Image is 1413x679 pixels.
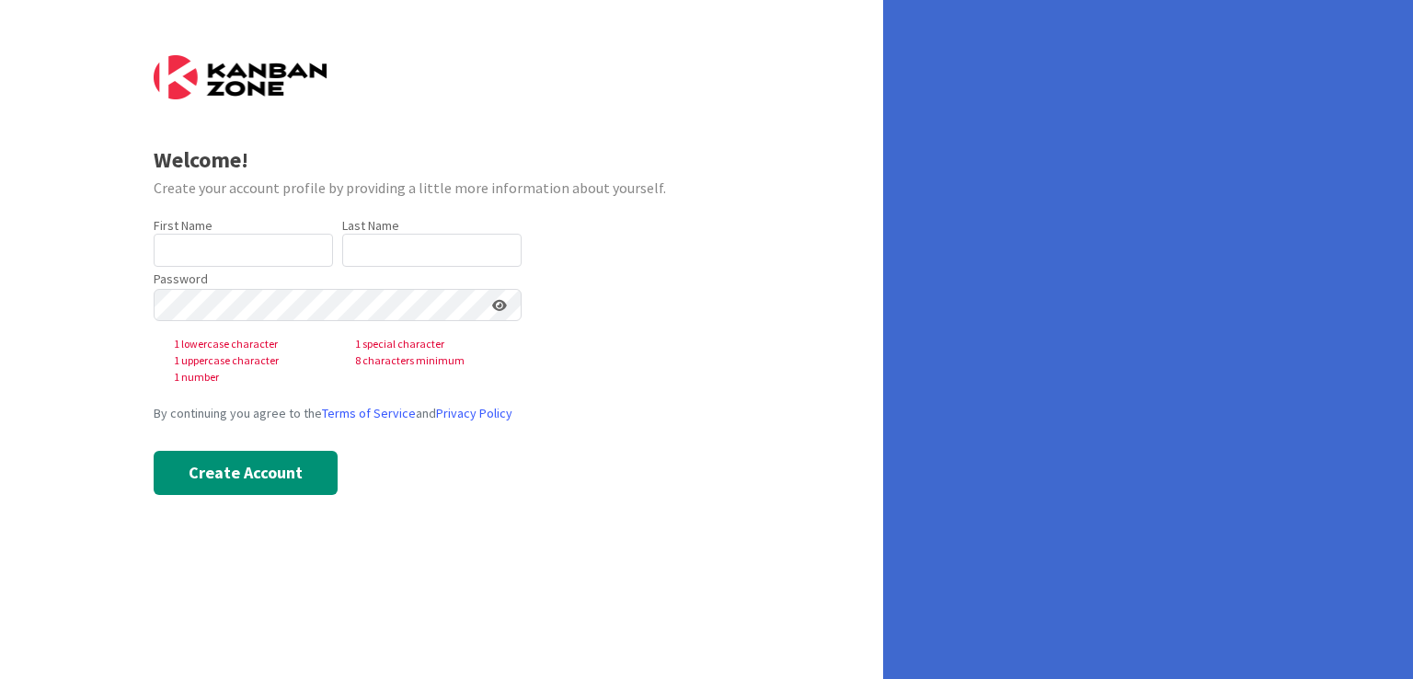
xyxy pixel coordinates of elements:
[154,270,208,289] label: Password
[154,451,338,495] button: Create Account
[322,405,416,421] a: Terms of Service
[154,177,730,199] div: Create your account profile by providing a little more information about yourself.
[342,217,399,234] label: Last Name
[159,369,340,386] span: 1 number
[154,217,213,234] label: First Name
[154,144,730,177] div: Welcome!
[159,336,340,352] span: 1 lowercase character
[436,405,512,421] a: Privacy Policy
[154,404,730,423] div: By continuing you agree to the and
[154,55,327,99] img: Kanban Zone
[340,336,522,352] span: 1 special character
[340,352,522,369] span: 8 characters minimum
[159,352,340,369] span: 1 uppercase character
